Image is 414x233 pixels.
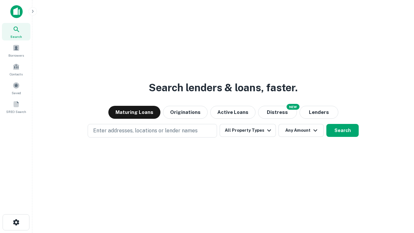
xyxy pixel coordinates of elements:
[287,104,300,110] div: NEW
[163,106,208,119] button: Originations
[6,109,26,114] span: SREO Search
[10,5,23,18] img: capitalize-icon.png
[2,79,30,97] a: Saved
[300,106,338,119] button: Lenders
[210,106,256,119] button: Active Loans
[149,80,298,95] h3: Search lenders & loans, faster.
[8,53,24,58] span: Borrowers
[12,90,21,95] span: Saved
[10,34,22,39] span: Search
[2,98,30,116] a: SREO Search
[220,124,276,137] button: All Property Types
[93,127,198,135] p: Enter addresses, locations or lender names
[278,124,324,137] button: Any Amount
[88,124,217,138] button: Enter addresses, locations or lender names
[326,124,359,137] button: Search
[2,61,30,78] a: Contacts
[108,106,160,119] button: Maturing Loans
[258,106,297,119] button: Search distressed loans with lien and other non-mortgage details.
[382,181,414,212] iframe: Chat Widget
[2,23,30,40] a: Search
[2,42,30,59] a: Borrowers
[10,72,23,77] span: Contacts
